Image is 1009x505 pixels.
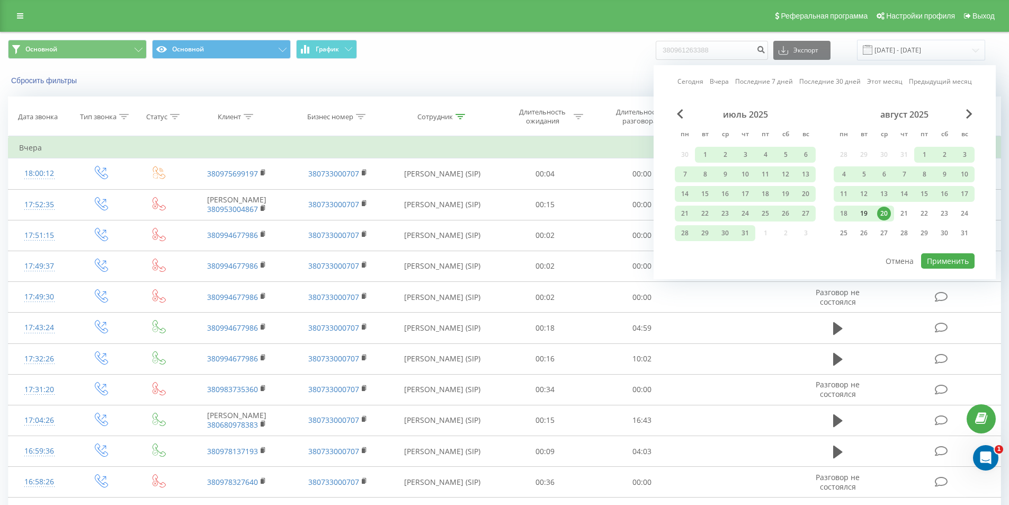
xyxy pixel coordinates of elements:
[757,127,773,143] abbr: пятница
[834,109,975,120] div: август 2025
[695,147,715,163] div: вт 1 июля 2025 г.
[497,282,594,313] td: 00:02
[497,220,594,251] td: 00:02
[775,147,796,163] div: сб 5 июля 2025 г.
[896,127,912,143] abbr: четверг
[594,374,691,405] td: 00:00
[308,199,359,209] a: 380733000707
[796,166,816,182] div: вс 13 июля 2025 г.
[497,436,594,467] td: 00:09
[594,189,691,220] td: 00:00
[594,251,691,281] td: 00:00
[798,127,814,143] abbr: воскресенье
[799,167,812,181] div: 13
[917,148,931,162] div: 1
[758,207,772,220] div: 25
[917,187,931,201] div: 15
[611,108,668,126] div: Длительность разговора
[897,187,911,201] div: 14
[308,230,359,240] a: 380733000707
[715,225,735,241] div: ср 30 июля 2025 г.
[917,207,931,220] div: 22
[958,167,971,181] div: 10
[388,158,497,189] td: [PERSON_NAME] (SIP)
[308,415,359,425] a: 380733000707
[857,167,871,181] div: 5
[715,147,735,163] div: ср 2 июля 2025 г.
[914,147,934,163] div: пт 1 авг. 2025 г.
[710,76,729,86] a: Вчера
[894,166,914,182] div: чт 7 авг. 2025 г.
[718,226,732,240] div: 30
[958,207,971,220] div: 24
[954,206,975,222] div: вс 24 авг. 2025 г.
[497,467,594,498] td: 00:36
[854,225,874,241] div: вт 26 авг. 2025 г.
[207,169,258,179] a: 380975699197
[954,225,975,241] div: вс 31 авг. 2025 г.
[19,317,60,338] div: 17:43:24
[735,147,755,163] div: чт 3 июля 2025 г.
[675,186,695,202] div: пн 14 июля 2025 г.
[834,186,854,202] div: пн 11 авг. 2025 г.
[594,313,691,343] td: 04:59
[594,158,691,189] td: 00:00
[834,166,854,182] div: пн 4 авг. 2025 г.
[876,127,892,143] abbr: среда
[778,127,793,143] abbr: суббота
[834,225,854,241] div: пн 25 авг. 2025 г.
[867,76,903,86] a: Этот месяц
[675,166,695,182] div: пн 7 июля 2025 г.
[958,148,971,162] div: 3
[8,76,82,85] button: Сбросить фильтры
[695,206,715,222] div: вт 22 июля 2025 г.
[218,112,241,121] div: Клиент
[894,206,914,222] div: чт 21 авг. 2025 г.
[874,206,894,222] div: ср 20 авг. 2025 г.
[316,46,339,53] span: График
[718,148,732,162] div: 2
[816,287,860,307] span: Разговор не состоялся
[937,207,951,220] div: 23
[954,147,975,163] div: вс 3 авг. 2025 г.
[146,112,167,121] div: Статус
[497,343,594,374] td: 00:16
[837,187,851,201] div: 11
[857,207,871,220] div: 19
[308,323,359,333] a: 380733000707
[308,261,359,271] a: 380733000707
[735,186,755,202] div: чт 17 июля 2025 г.
[877,207,891,220] div: 20
[755,147,775,163] div: пт 4 июля 2025 г.
[388,282,497,313] td: [PERSON_NAME] (SIP)
[497,313,594,343] td: 00:18
[296,40,357,59] button: График
[388,436,497,467] td: [PERSON_NAME] (SIP)
[695,166,715,182] div: вт 8 июля 2025 г.
[186,189,287,220] td: [PERSON_NAME]
[25,45,57,54] span: Основной
[796,147,816,163] div: вс 6 июля 2025 г.
[497,374,594,405] td: 00:34
[678,207,692,220] div: 21
[678,187,692,201] div: 14
[856,127,872,143] abbr: вторник
[207,353,258,364] a: 380994677986
[388,467,497,498] td: [PERSON_NAME] (SIP)
[19,287,60,307] div: 17:49:30
[854,166,874,182] div: вт 5 авг. 2025 г.
[758,187,772,201] div: 18
[675,109,816,120] div: июль 2025
[715,206,735,222] div: ср 23 июля 2025 г.
[972,12,995,20] span: Выход
[917,226,931,240] div: 29
[497,251,594,281] td: 00:02
[755,186,775,202] div: пт 18 июля 2025 г.
[186,405,287,436] td: [PERSON_NAME]
[937,167,951,181] div: 9
[914,206,934,222] div: пт 22 авг. 2025 г.
[877,187,891,201] div: 13
[594,467,691,498] td: 00:00
[954,186,975,202] div: вс 17 авг. 2025 г.
[796,186,816,202] div: вс 20 июля 2025 г.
